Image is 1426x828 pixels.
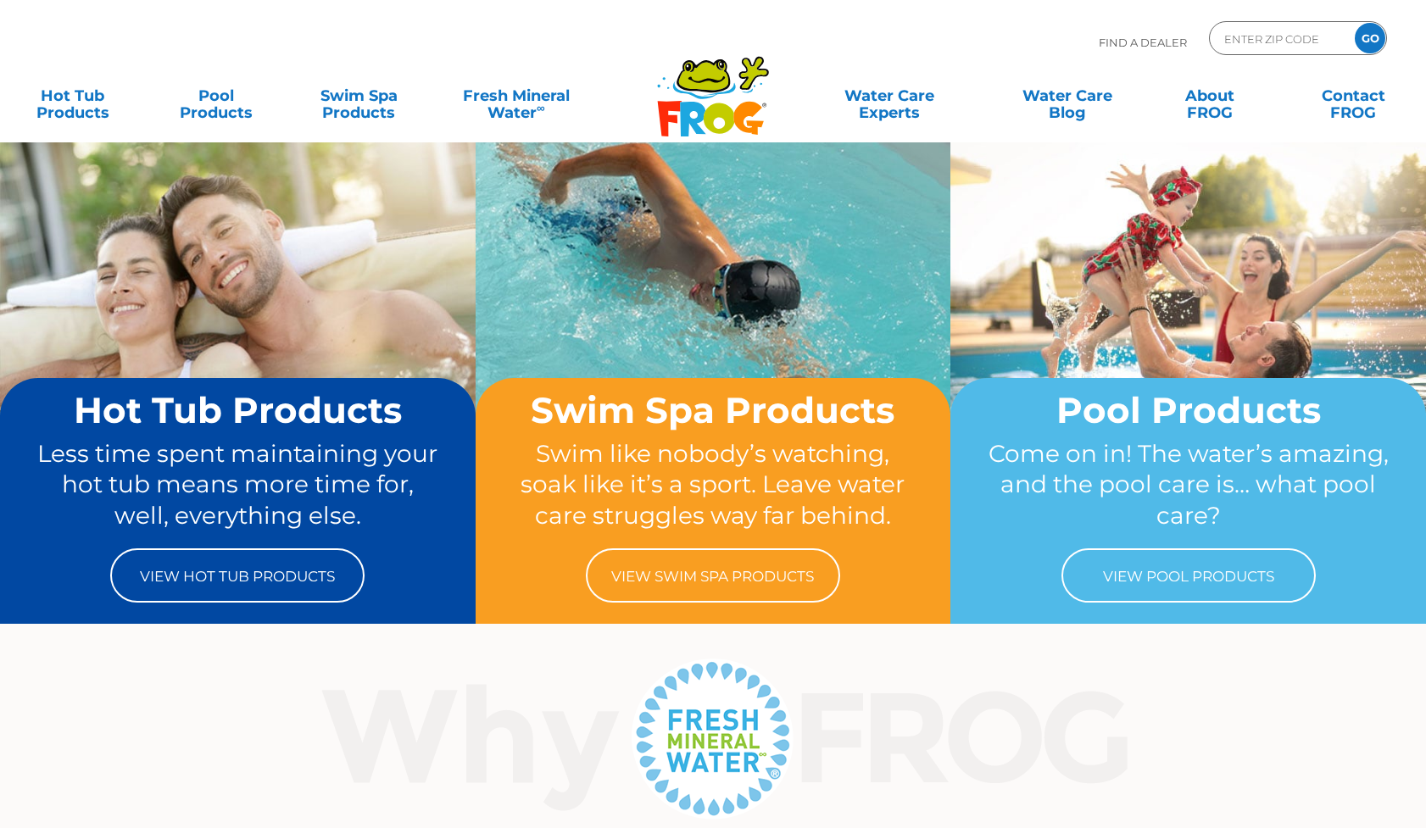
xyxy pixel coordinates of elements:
img: home-banner-swim-spa-short [476,142,951,497]
p: Find A Dealer [1099,21,1187,64]
h2: Hot Tub Products [32,391,443,430]
a: View Pool Products [1061,548,1316,603]
a: AboutFROG [1155,79,1266,113]
a: Fresh MineralWater∞ [447,79,586,113]
p: Come on in! The water’s amazing, and the pool care is… what pool care? [983,438,1394,531]
p: Less time spent maintaining your hot tub means more time for, well, everything else. [32,438,443,531]
p: Swim like nobody’s watching, soak like it’s a sport. Leave water care struggles way far behind. [508,438,919,531]
h2: Pool Products [983,391,1394,430]
a: View Swim Spa Products [586,548,840,603]
input: GO [1355,23,1385,53]
img: Why Frog [288,653,1164,823]
a: Water CareExperts [799,79,979,113]
a: Water CareBlog [1011,79,1122,113]
a: Hot TubProducts [17,79,128,113]
a: PoolProducts [160,79,271,113]
a: View Hot Tub Products [110,548,365,603]
img: Frog Products Logo [648,34,778,137]
h2: Swim Spa Products [508,391,919,430]
img: home-banner-pool-short [950,142,1426,497]
sup: ∞ [537,101,545,114]
a: Swim SpaProducts [304,79,415,113]
a: ContactFROG [1298,79,1409,113]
